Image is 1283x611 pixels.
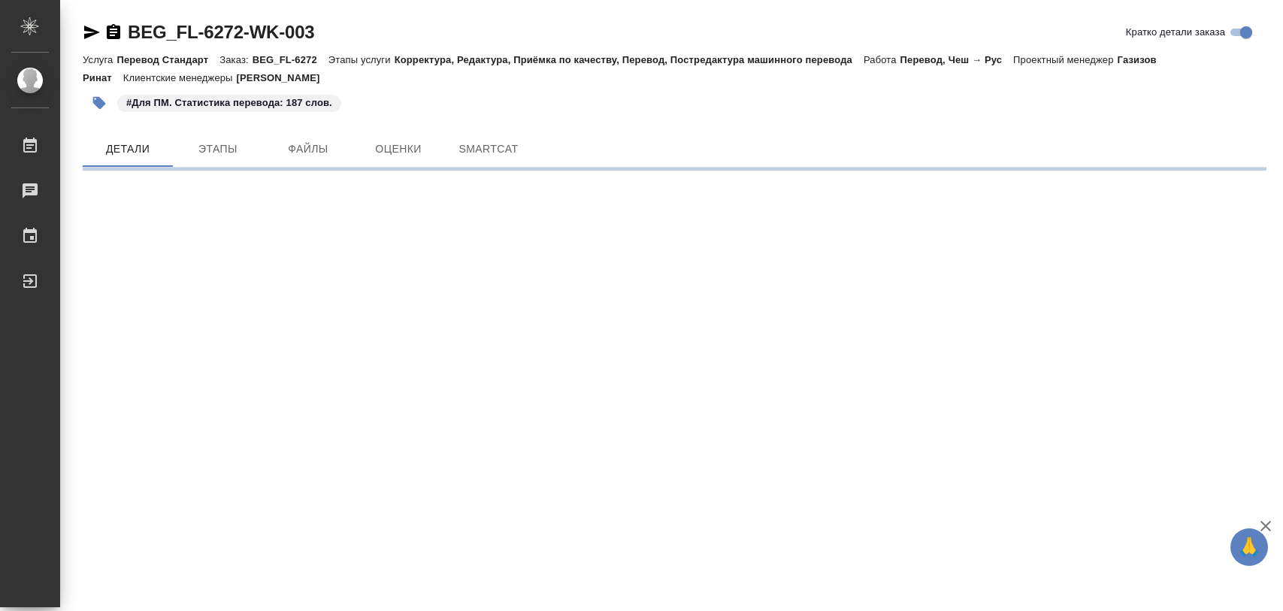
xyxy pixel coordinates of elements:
[1013,54,1117,65] p: Проектный менеджер
[92,140,164,159] span: Детали
[219,54,252,65] p: Заказ:
[1230,528,1268,566] button: 🙏
[272,140,344,159] span: Файлы
[83,86,116,119] button: Добавить тэг
[126,95,332,110] p: #Для ПМ. Статистика перевода: 187 слов.
[128,22,314,42] a: BEG_FL-6272-WK-003
[328,54,395,65] p: Этапы услуги
[864,54,900,65] p: Работа
[362,140,434,159] span: Оценки
[237,72,331,83] p: [PERSON_NAME]
[900,54,1014,65] p: Перевод, Чеш → Рус
[1236,531,1262,563] span: 🙏
[83,23,101,41] button: Скопировать ссылку для ЯМессенджера
[116,54,219,65] p: Перевод Стандарт
[253,54,328,65] p: BEG_FL-6272
[452,140,525,159] span: SmartCat
[395,54,864,65] p: Корректура, Редактура, Приёмка по качеству, Перевод, Постредактура машинного перевода
[104,23,123,41] button: Скопировать ссылку
[83,54,116,65] p: Услуга
[1126,25,1225,40] span: Кратко детали заказа
[182,140,254,159] span: Этапы
[123,72,237,83] p: Клиентские менеджеры
[116,95,343,108] span: Для ПМ. Статистика перевода: 187 слов.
